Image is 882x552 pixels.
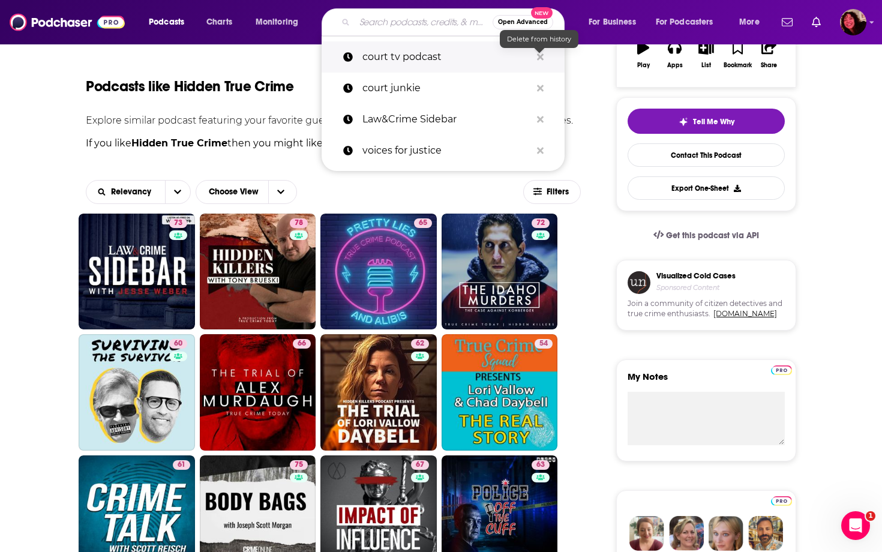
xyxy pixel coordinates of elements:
[111,188,155,196] span: Relevancy
[535,339,553,349] a: 54
[667,62,683,69] div: Apps
[532,460,550,470] a: 63
[536,459,545,471] span: 63
[866,511,875,521] span: 1
[86,188,165,196] button: open menu
[536,217,545,229] span: 72
[320,334,437,451] a: 62
[290,218,308,228] a: 78
[419,217,427,229] span: 65
[539,338,548,350] span: 54
[333,8,576,36] div: Search podcasts, credits, & more...
[771,364,792,375] a: Pro website
[416,338,424,350] span: 62
[149,14,184,31] span: Podcasts
[199,13,239,32] a: Charts
[416,459,424,471] span: 67
[86,136,581,151] p: If you like then you might like these 100 similar podcasts !
[178,459,185,471] span: 61
[628,176,785,200] button: Export One-Sheet
[199,182,268,202] span: Choose View
[656,271,736,281] h3: Visualized Cold Cases
[589,14,636,31] span: For Business
[86,115,581,126] p: Explore similar podcast featuring your favorite guest interviews, hosted podcasts, and production...
[411,339,429,349] a: 62
[656,14,713,31] span: For Podcasters
[256,14,298,31] span: Monitoring
[731,13,775,32] button: open menu
[532,218,550,228] a: 72
[659,33,690,76] button: Apps
[442,214,558,330] a: 72
[493,15,553,29] button: Open AdvancedNew
[86,180,191,204] h2: Choose List sort
[174,338,182,350] span: 60
[196,180,305,204] h2: Choose View
[628,109,785,134] button: tell me why sparkleTell Me Why
[771,365,792,375] img: Podchaser Pro
[414,218,432,228] a: 65
[693,117,734,127] span: Tell Me Why
[200,334,316,451] a: 66
[644,221,769,250] a: Get this podcast via API
[709,516,743,551] img: Jules Profile
[648,13,731,32] button: open menu
[362,73,531,104] p: court junkie
[196,180,297,204] button: Choose View
[322,135,565,166] a: voices for justice
[637,62,650,69] div: Play
[295,459,303,471] span: 75
[247,13,314,32] button: open menu
[656,283,736,292] h4: Sponsored Content
[771,494,792,506] a: Pro website
[777,12,797,32] a: Show notifications dropdown
[322,41,565,73] a: court tv podcast
[691,33,722,76] button: List
[840,9,866,35] button: Show profile menu
[666,230,759,241] span: Get this podcast via API
[754,33,785,76] button: Share
[10,11,125,34] img: Podchaser - Follow, Share and Rate Podcasts
[807,12,826,32] a: Show notifications dropdown
[362,104,531,135] p: Law&Crime Sidebar
[840,9,866,35] span: Logged in as Kathryn-Musilek
[174,217,182,229] span: 73
[523,180,581,204] button: Filters
[206,14,232,31] span: Charts
[293,339,311,349] a: 66
[290,460,308,470] a: 75
[411,460,429,470] a: 67
[298,338,306,350] span: 66
[140,13,200,32] button: open menu
[79,334,195,451] a: 60
[322,73,565,104] a: court junkie
[86,77,294,95] h1: Podcasts like Hidden True Crime
[739,14,760,31] span: More
[322,104,565,135] a: Law&Crime Sidebar
[628,143,785,167] a: Contact This Podcast
[79,214,195,330] a: 73
[713,309,777,318] a: [DOMAIN_NAME]
[748,516,783,551] img: Jon Profile
[840,9,866,35] img: User Profile
[498,19,548,25] span: Open Advanced
[679,117,688,127] img: tell me why sparkle
[629,516,664,551] img: Sydney Profile
[165,181,190,203] button: open menu
[628,271,650,294] img: coldCase.18b32719.png
[580,13,651,32] button: open menu
[295,217,303,229] span: 78
[442,334,558,451] a: 54
[500,30,578,48] div: Delete from history
[722,33,753,76] button: Bookmark
[131,137,227,149] strong: Hidden True Crime
[616,260,796,359] a: Visualized Cold CasesSponsored ContentJoin a community of citizen detectives and true crime enthu...
[701,62,711,69] div: List
[362,135,531,166] p: voices for justice
[362,41,531,73] p: court tv podcast
[771,496,792,506] img: Podchaser Pro
[531,7,553,19] span: New
[841,511,870,540] iframe: Intercom live chat
[320,214,437,330] a: 65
